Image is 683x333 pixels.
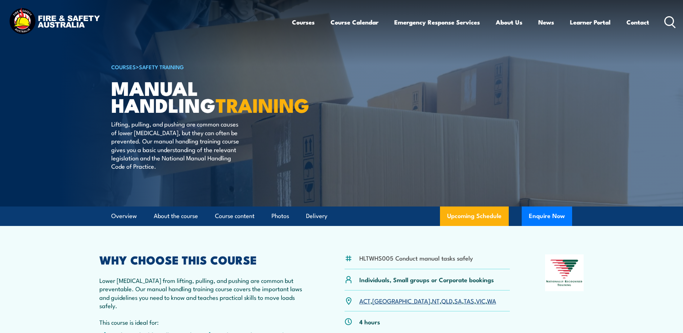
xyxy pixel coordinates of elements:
[570,13,611,32] a: Learner Portal
[215,207,255,226] a: Course content
[139,63,184,71] a: Safety Training
[359,296,370,305] a: ACT
[99,254,310,265] h2: WHY CHOOSE THIS COURSE
[292,13,315,32] a: Courses
[454,296,462,305] a: SA
[372,296,430,305] a: [GEOGRAPHIC_DATA]
[154,207,198,226] a: About the course
[440,207,509,226] a: Upcoming Schedule
[331,13,378,32] a: Course Calendar
[111,79,289,113] h1: Manual Handling
[111,120,243,170] p: Lifting, pulling, and pushing are common causes of lower [MEDICAL_DATA], but they can often be pr...
[111,62,289,71] h6: >
[216,89,309,119] strong: TRAINING
[545,254,584,291] img: Nationally Recognised Training logo.
[432,296,440,305] a: NT
[464,296,474,305] a: TAS
[111,63,136,71] a: COURSES
[306,207,327,226] a: Delivery
[394,13,480,32] a: Emergency Response Services
[496,13,522,32] a: About Us
[522,207,572,226] button: Enquire Now
[111,207,137,226] a: Overview
[626,13,649,32] a: Contact
[271,207,289,226] a: Photos
[487,296,496,305] a: WA
[441,296,453,305] a: QLD
[359,254,473,262] li: HLTWHS005 Conduct manual tasks safely
[99,276,310,310] p: Lower [MEDICAL_DATA] from lifting, pulling, and pushing are common but preventable. Our manual ha...
[359,318,380,326] p: 4 hours
[538,13,554,32] a: News
[476,296,485,305] a: VIC
[99,318,310,326] p: This course is ideal for:
[359,297,496,305] p: , , , , , , ,
[359,275,494,284] p: Individuals, Small groups or Corporate bookings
